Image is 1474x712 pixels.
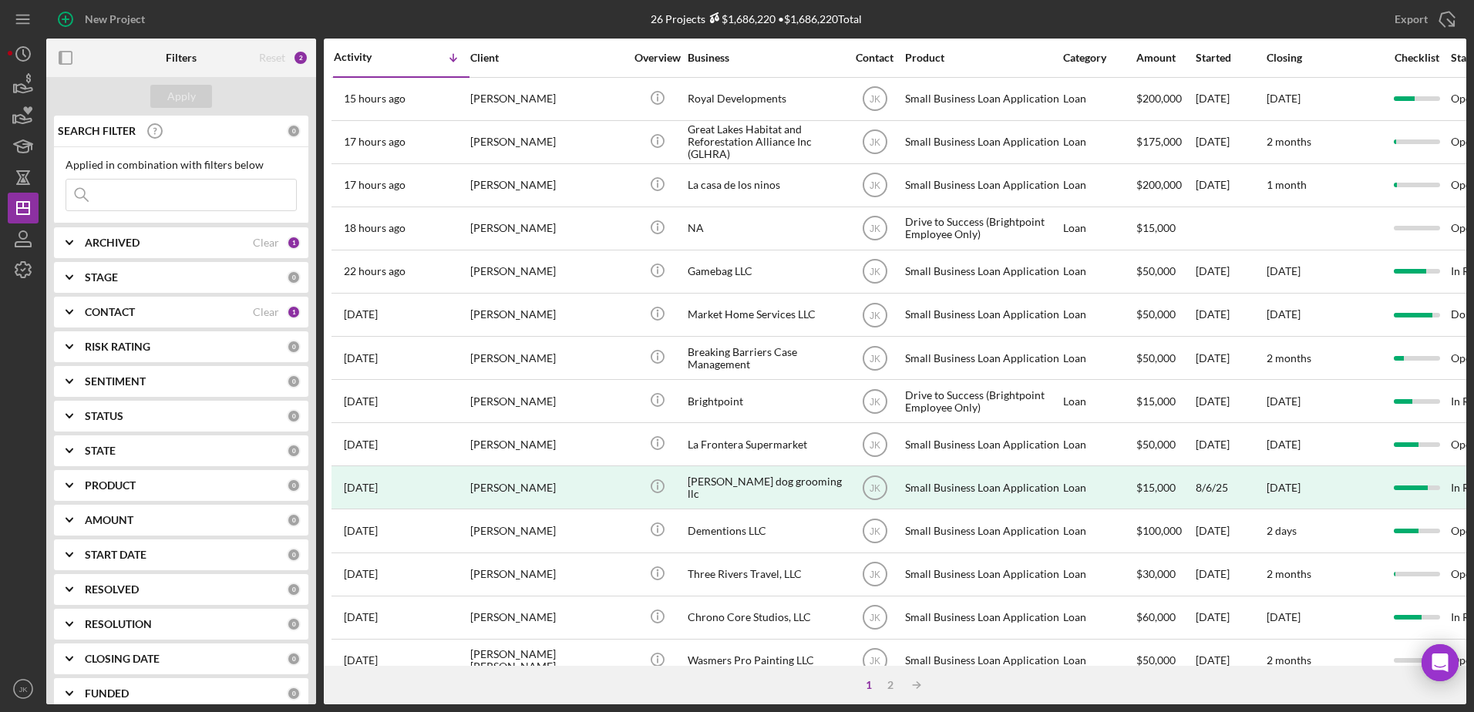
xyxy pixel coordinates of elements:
[1063,208,1135,249] div: Loan
[905,597,1059,638] div: Small Business Loan Application
[1136,221,1176,234] span: $15,000
[1267,438,1301,451] time: [DATE]
[1136,135,1182,148] span: $175,000
[344,438,378,451] time: 2025-09-29 12:43
[287,652,301,666] div: 0
[869,137,880,148] text: JK
[905,554,1059,595] div: Small Business Loan Application
[85,687,129,700] b: FUNDED
[287,374,301,388] div: 0
[344,525,378,537] time: 2025-09-25 18:29
[470,381,624,421] div: [PERSON_NAME]
[1196,381,1265,421] div: [DATE]
[1063,122,1135,163] div: Loan
[470,251,624,292] div: [PERSON_NAME]
[1136,52,1194,64] div: Amount
[293,50,308,65] div: 2
[905,381,1059,421] div: Drive to Success (Brightpoint Employee Only)
[869,656,880,667] text: JK
[66,159,297,171] div: Applied in combination with filters below
[651,12,862,25] div: 26 Projects • $1,686,220 Total
[1267,482,1301,494] div: [DATE]
[1196,640,1265,681] div: [DATE]
[1063,165,1135,206] div: Loan
[85,341,150,353] b: RISK RATING
[1267,135,1311,148] time: 2 months
[1267,653,1311,667] time: 2 months
[869,526,880,537] text: JK
[85,618,152,630] b: RESOLUTION
[905,640,1059,681] div: Small Business Loan Application
[470,52,624,64] div: Client
[869,180,880,191] text: JK
[344,395,378,408] time: 2025-09-29 15:19
[1196,52,1265,64] div: Started
[85,4,145,35] div: New Project
[905,52,1059,64] div: Product
[869,482,880,493] text: JK
[344,352,378,364] time: 2025-09-30 16:01
[85,514,133,526] b: AMOUNT
[58,125,136,137] b: SEARCH FILTER
[1136,395,1176,408] span: $15,000
[905,251,1059,292] div: Small Business Loan Application
[253,237,279,249] div: Clear
[1267,524,1297,537] time: 2 days
[905,294,1059,335] div: Small Business Loan Application
[1267,92,1301,105] time: [DATE]
[167,85,196,108] div: Apply
[85,479,136,492] b: PRODUCT
[1196,424,1265,465] div: [DATE]
[8,673,39,704] button: JK
[688,79,842,119] div: Royal Developments
[85,306,135,318] b: CONTACT
[688,510,842,551] div: Dementions LLC
[1136,653,1176,667] span: $50,000
[688,52,842,64] div: Business
[1063,597,1135,638] div: Loan
[85,549,146,561] b: START DATE
[470,122,624,163] div: [PERSON_NAME]
[287,548,301,562] div: 0
[1196,467,1265,508] div: 8/6/25
[1196,294,1265,335] div: [DATE]
[287,583,301,596] div: 0
[470,597,624,638] div: [PERSON_NAME]
[287,270,301,284] div: 0
[1196,165,1265,206] div: [DATE]
[85,653,160,665] b: CLOSING DATE
[869,613,880,623] text: JK
[1422,644,1459,681] div: Open Intercom Messenger
[344,568,378,580] time: 2025-09-24 18:11
[688,467,842,508] div: [PERSON_NAME] dog grooming llc
[470,510,624,551] div: [PERSON_NAME]
[688,208,842,249] div: NA
[1136,438,1176,451] span: $50,000
[905,424,1059,465] div: Small Business Loan Application
[470,338,624,378] div: [PERSON_NAME]
[1267,567,1311,580] time: 2 months
[287,444,301,458] div: 0
[1063,251,1135,292] div: Loan
[1063,510,1135,551] div: Loan
[1196,510,1265,551] div: [DATE]
[1267,610,1301,623] time: [DATE]
[905,510,1059,551] div: Small Business Loan Application
[46,4,160,35] button: New Project
[85,237,140,249] b: ARCHIVED
[85,445,116,457] b: STATE
[869,396,880,407] text: JK
[287,124,301,138] div: 0
[705,12,776,25] div: $1,686,220
[688,597,842,638] div: Chrono Core Studios, LLC
[287,513,301,527] div: 0
[470,640,624,681] div: [PERSON_NAME] [PERSON_NAME]
[344,222,406,234] time: 2025-10-01 18:04
[1196,122,1265,163] div: [DATE]
[1136,524,1182,537] span: $100,000
[85,271,118,284] b: STAGE
[1063,424,1135,465] div: Loan
[334,51,402,63] div: Activity
[470,208,624,249] div: [PERSON_NAME]
[688,251,842,292] div: Gamebag LLC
